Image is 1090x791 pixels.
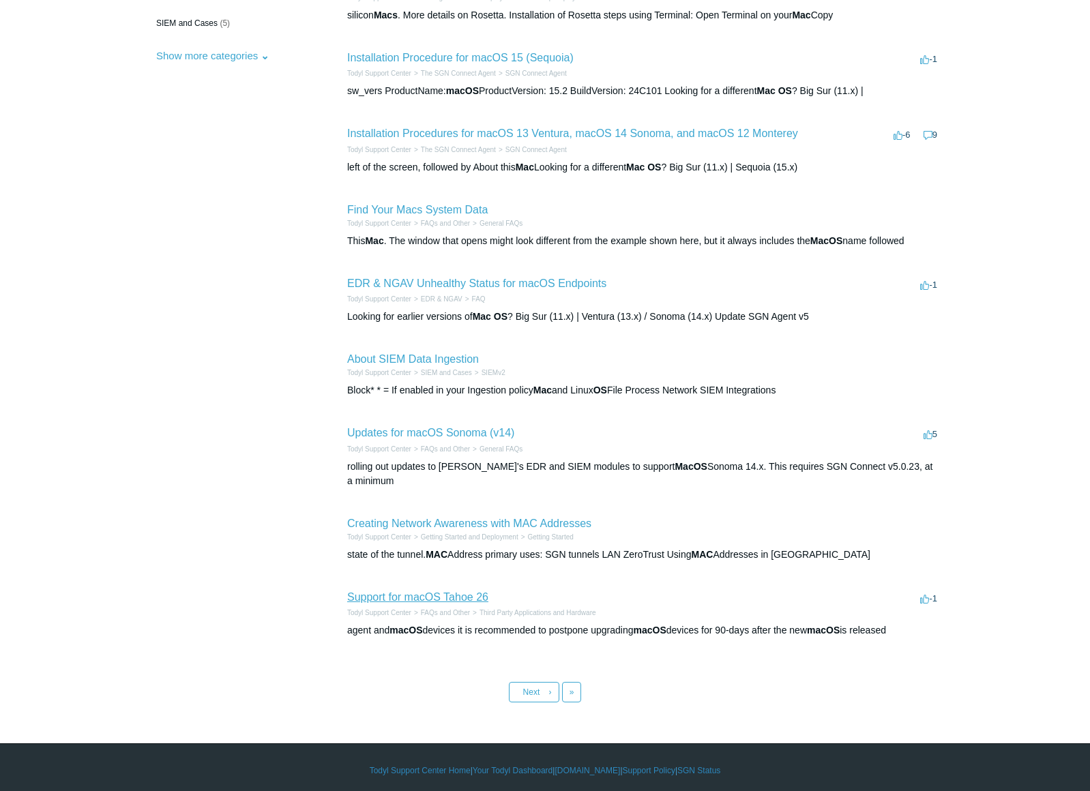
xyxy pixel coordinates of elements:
em: Mac [792,10,810,20]
a: FAQ [472,295,486,303]
span: -1 [920,280,937,290]
a: Todyl Support Center [347,146,411,153]
a: Support Policy [623,764,675,777]
a: Your Todyl Dashboard [473,764,553,777]
a: EDR & NGAV Unhealthy Status for macOS Endpoints [347,278,606,289]
div: agent and devices it is recommended to postpone upgrading devices for 90-days after the new is re... [347,623,941,638]
li: General FAQs [470,444,522,454]
li: Todyl Support Center [347,444,411,454]
span: -1 [920,593,937,603]
li: The SGN Connect Agent [411,145,496,155]
a: Todyl Support Center [347,609,411,616]
a: About SIEM Data Ingestion [347,353,479,365]
span: › [549,687,552,697]
a: Getting Started [528,533,574,541]
em: MAC [691,549,713,560]
a: SIEM and Cases [421,369,472,376]
em: Mac [533,385,552,395]
li: Todyl Support Center [347,368,411,378]
li: The SGN Connect Agent [411,68,496,78]
li: Getting Started [518,532,574,542]
li: FAQs and Other [411,608,470,618]
li: FAQs and Other [411,218,470,228]
em: Mac OS [473,311,507,322]
em: Mac [516,162,534,173]
em: Macs [374,10,398,20]
div: rolling out updates to [PERSON_NAME]'s EDR and SIEM modules to support Sonoma 14.x. This requires... [347,460,941,488]
div: silicon . More details on Rosetta. Installation of Rosetta steps using Terminal: Open Terminal on... [347,8,941,23]
span: Next [523,687,540,697]
span: » [570,687,574,697]
li: Todyl Support Center [347,608,411,618]
em: MacOS [675,461,707,472]
li: Todyl Support Center [347,68,411,78]
li: FAQs and Other [411,444,470,454]
em: macOS [389,625,422,636]
em: MAC [426,549,447,560]
span: SIEM and Cases [156,18,218,28]
a: Todyl Support Center [347,445,411,453]
a: The SGN Connect Agent [421,70,496,77]
em: Mac OS [757,85,792,96]
li: FAQ [462,294,486,304]
a: Todyl Support Center [347,70,411,77]
li: Todyl Support Center [347,294,411,304]
div: Block* * = If enabled in your Ingestion policy and Linux File Process Network SIEM Integrations [347,383,941,398]
li: EDR & NGAV [411,294,462,304]
div: | | | | [149,764,941,777]
div: left of the screen, followed by About this Looking for a different ? Big Sur (11.x) | Sequoia (15.x) [347,160,941,175]
li: Todyl Support Center [347,145,411,155]
span: -1 [920,54,937,64]
a: Installation Procedures for macOS 13 Ventura, macOS 14 Sonoma, and macOS 12 Monterey [347,128,798,139]
li: General FAQs [470,218,522,228]
li: SGN Connect Agent [496,68,567,78]
a: Support for macOS Tahoe 26 [347,591,488,603]
div: state of the tunnel. Address primary uses: SGN tunnels LAN ZeroTrust Using Addresses in [GEOGRAPH... [347,548,941,562]
li: Getting Started and Deployment [411,532,518,542]
span: 9 [924,130,937,140]
div: Looking for earlier versions of ? Big Sur (11.x) | Ventura (13.x) / Sonoma (14.x) Update SGN Agen... [347,310,941,324]
a: General FAQs [480,220,522,227]
a: Todyl Support Center [347,220,411,227]
a: SGN Connect Agent [505,146,567,153]
a: Todyl Support Center [347,533,411,541]
div: This . The window that opens might look different from the example shown here, but it always incl... [347,234,941,248]
a: EDR & NGAV [421,295,462,303]
em: Mac [365,235,383,246]
a: Todyl Support Center [347,369,411,376]
a: General FAQs [480,445,522,453]
em: macOS [634,625,666,636]
em: MacOS [810,235,842,246]
span: -6 [894,130,911,140]
li: Todyl Support Center [347,218,411,228]
span: (5) [220,18,230,28]
div: sw_vers ProductName: ProductVersion: 15.2 BuildVersion: 24C101 Looking for a different ? Big Sur ... [347,84,941,98]
li: SGN Connect Agent [496,145,567,155]
em: OS [593,385,607,395]
a: The SGN Connect Agent [421,146,496,153]
a: Todyl Support Center Home [370,764,471,777]
button: Show more categories [149,43,276,68]
a: SGN Connect Agent [505,70,567,77]
em: Mac OS [626,162,661,173]
a: Find Your Macs System Data [347,204,488,215]
a: Getting Started and Deployment [421,533,518,541]
a: Next [509,682,559,702]
li: SIEM and Cases [411,368,472,378]
a: SGN Status [677,764,720,777]
em: macOS [807,625,840,636]
a: FAQs and Other [421,609,470,616]
em: macOS [446,85,479,96]
a: Third Party Applications and Hardware [480,609,596,616]
a: SIEMv2 [482,369,505,376]
a: FAQs and Other [421,445,470,453]
a: Installation Procedure for macOS 15 (Sequoia) [347,52,574,63]
a: Todyl Support Center [347,295,411,303]
a: SIEM and Cases (5) [149,10,308,36]
a: [DOMAIN_NAME] [555,764,620,777]
li: SIEMv2 [472,368,505,378]
span: 5 [924,429,937,439]
a: Creating Network Awareness with MAC Addresses [347,518,591,529]
a: Updates for macOS Sonoma (v14) [347,427,514,438]
li: Todyl Support Center [347,532,411,542]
